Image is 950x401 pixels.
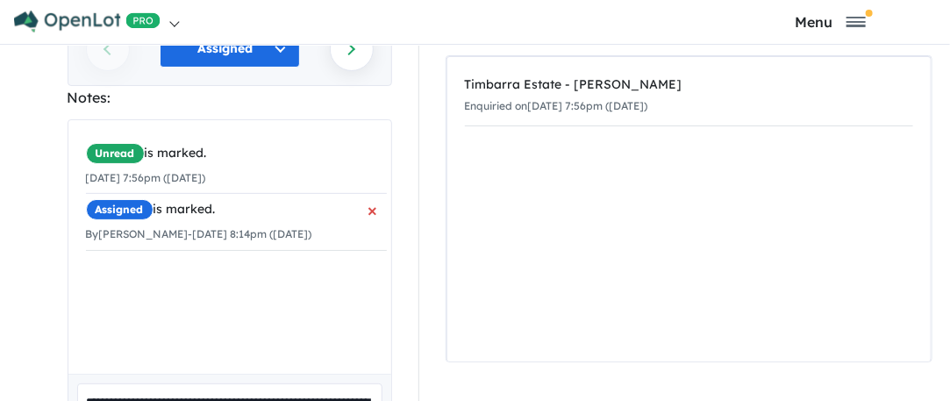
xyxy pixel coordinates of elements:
div: is marked. [86,143,387,164]
small: Enquiried on [DATE] 7:56pm ([DATE]) [465,99,648,112]
div: Timbarra Estate - [PERSON_NAME] [465,75,913,96]
div: is marked. [86,199,387,220]
span: × [368,194,378,226]
small: By [PERSON_NAME] - [DATE] 8:14pm ([DATE]) [86,227,312,240]
div: Notes: [68,86,392,110]
small: [DATE] 7:56pm ([DATE]) [86,171,206,184]
a: Timbarra Estate - [PERSON_NAME]Enquiried on[DATE] 7:56pm ([DATE]) [465,66,913,126]
button: Assigned [160,30,300,68]
img: Openlot PRO Logo White [14,11,161,32]
button: Toggle navigation [715,13,946,30]
span: Assigned [86,199,154,220]
span: Unread [86,143,145,164]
